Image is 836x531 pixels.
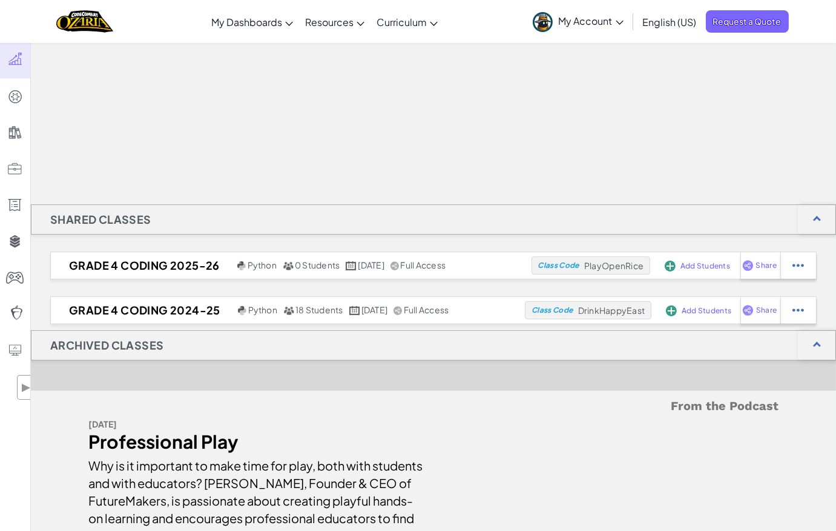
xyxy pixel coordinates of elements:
span: 18 Students [295,304,343,315]
img: Home [56,9,113,34]
img: IconShare_Gray.svg [390,261,399,270]
span: Python [248,304,277,315]
img: IconStudentEllipsis.svg [792,305,804,316]
img: calendar.svg [349,306,360,315]
h1: Shared Classes [31,204,170,235]
a: Request a Quote [706,10,789,33]
h2: Grade 4 Coding 2024-25 [51,301,235,319]
h2: Grade 4 Coding 2025-26 [51,256,234,275]
span: Python [248,259,277,270]
img: IconShare_Gray.svg [393,306,402,315]
span: Class Code [538,262,579,269]
span: [DATE] [361,304,387,315]
span: PlayOpenRice [584,260,643,271]
a: Resources [299,5,370,38]
span: Resources [305,16,354,28]
a: Grade 4 Coding 2025-26 Python 0 Students [DATE] Full Access [51,256,532,275]
img: avatar [533,12,553,32]
span: ▶ [21,379,31,396]
span: My Dashboards [211,16,282,28]
span: English (US) [643,16,697,28]
span: [DATE] [358,259,384,270]
img: MultipleUsers.png [283,306,294,315]
a: My Account [527,2,630,41]
span: Full Access [404,304,449,315]
span: Add Students [682,307,731,314]
span: DrinkHappyEast [578,305,645,316]
span: 0 Students [295,259,340,270]
a: Curriculum [370,5,444,38]
span: Class Code [532,307,573,314]
img: python.png [237,261,246,270]
h1: Archived Classes [31,330,182,360]
a: English (US) [637,5,703,38]
a: Grade 4 Coding 2024-25 Python 18 Students [DATE] Full Access [51,301,525,319]
div: [DATE] [88,415,424,433]
img: IconShare_Purple.svg [742,260,754,271]
span: My Account [559,15,624,27]
img: MultipleUsers.png [283,261,294,270]
span: Add Students [680,262,730,270]
span: Full Access [401,259,446,270]
img: python.png [238,306,247,315]
img: IconAddStudents.svg [666,305,677,316]
span: Share [756,262,777,269]
span: Share [756,307,777,314]
a: Ozaria by CodeCombat logo [56,9,113,34]
a: My Dashboards [205,5,299,38]
div: Professional Play [88,433,424,451]
img: IconStudentEllipsis.svg [792,260,804,271]
img: IconShare_Purple.svg [742,305,754,316]
span: Curriculum [377,16,427,28]
h5: From the Podcast [88,397,778,415]
img: IconAddStudents.svg [665,261,676,272]
img: calendar.svg [346,261,357,270]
